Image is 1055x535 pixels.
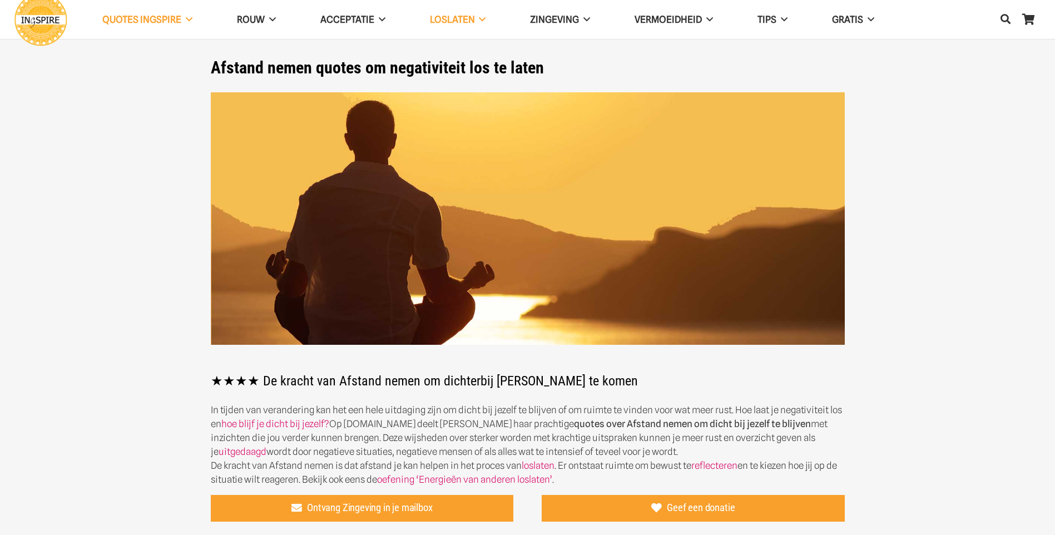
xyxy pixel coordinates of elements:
[430,14,475,25] span: Loslaten
[298,6,408,34] a: Acceptatie
[320,14,374,25] span: Acceptatie
[735,6,810,34] a: TIPS
[530,14,579,25] span: Zingeving
[691,460,737,471] a: reflecteren
[237,14,265,25] span: ROUW
[102,14,181,25] span: QUOTES INGSPIRE
[522,460,554,471] a: loslaten
[211,58,845,78] h1: Afstand nemen quotes om negativiteit los te laten
[211,359,845,389] h2: ★★★★ De kracht van Afstand nemen om dichterbij [PERSON_NAME] te komen
[542,495,845,522] a: Geef een donatie
[408,6,508,34] a: Loslaten
[832,14,863,25] span: GRATIS
[508,6,612,34] a: Zingeving
[810,6,896,34] a: GRATIS
[221,418,329,429] a: hoe blijf je dicht bij jezelf?
[211,92,845,345] img: Zen Wijsheden en Levenslessen van Thich Nhat Hanh
[211,495,514,522] a: Ontvang Zingeving in je mailbox
[377,474,552,485] a: oefening ‘Energieën van anderen loslaten’
[574,418,811,429] strong: quotes over Afstand nemen om dicht bij jezelf te blijven
[211,403,845,487] p: In tijden van verandering kan het een hele uitdaging zijn om dicht bij jezelf te blijven of om ru...
[307,502,432,514] span: Ontvang Zingeving in je mailbox
[994,6,1017,33] a: Zoeken
[667,502,735,514] span: Geef een donatie
[612,6,735,34] a: VERMOEIDHEID
[757,14,776,25] span: TIPS
[215,6,298,34] a: ROUW
[80,6,215,34] a: QUOTES INGSPIRE
[635,14,702,25] span: VERMOEIDHEID
[219,446,266,457] a: uitgedaagd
